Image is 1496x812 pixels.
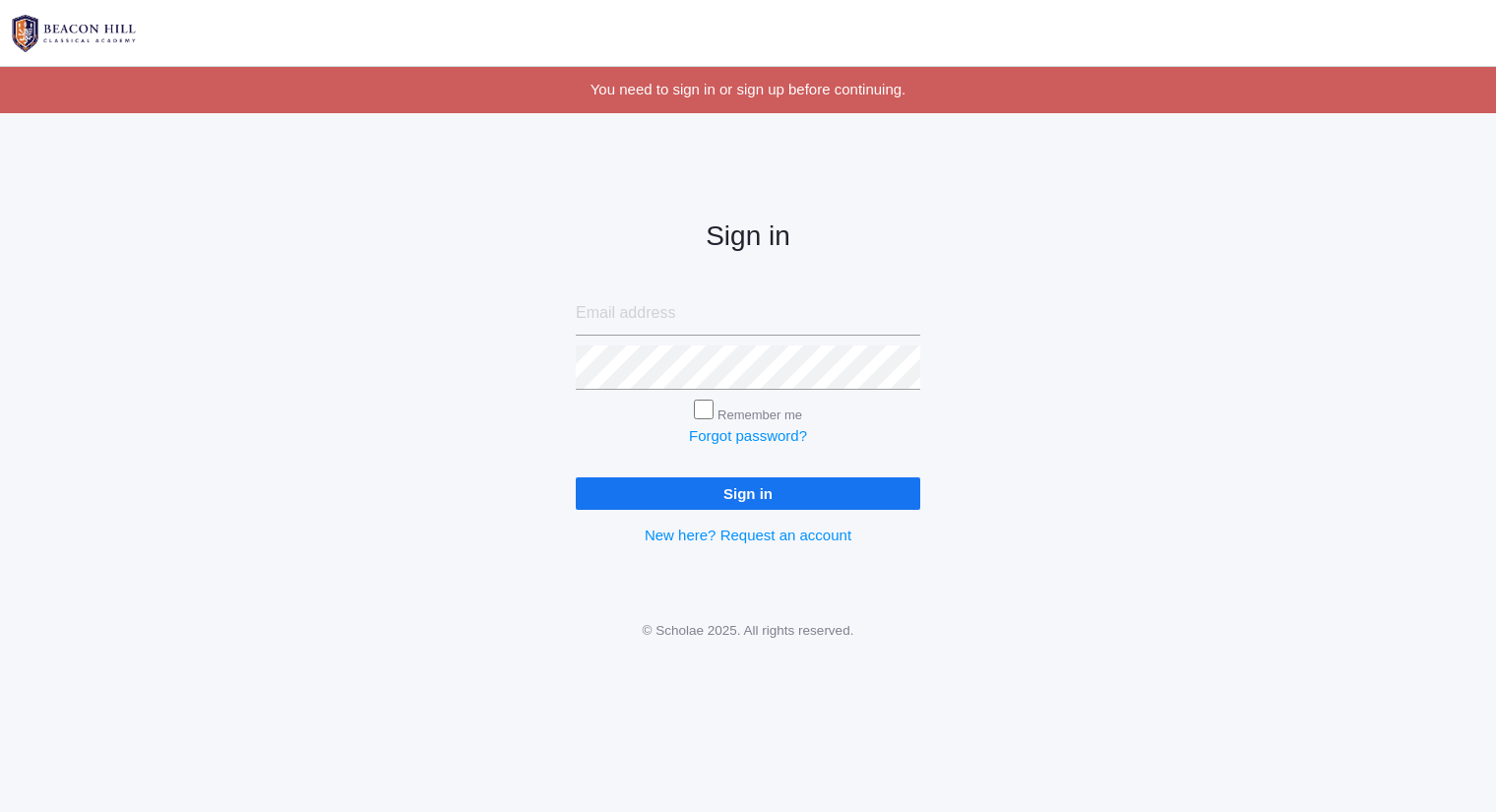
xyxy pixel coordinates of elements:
a: Forgot password? [689,427,807,444]
input: Sign in [576,477,920,510]
input: Email address [576,291,920,336]
a: New here? Request an account [645,527,851,543]
h2: Sign in [576,221,920,252]
label: Remember me [717,407,802,422]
